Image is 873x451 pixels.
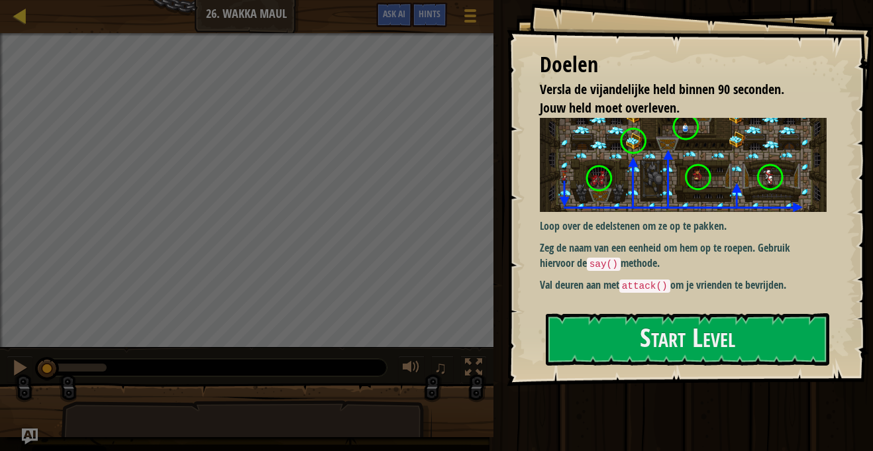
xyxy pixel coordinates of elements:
[454,3,487,34] button: Geef spelmenu weer
[540,50,827,80] div: Doelen
[540,99,680,117] span: Jouw held moet overleven.
[376,3,412,27] button: Ask AI
[434,358,447,377] span: ♫
[540,219,827,234] p: Loop over de edelstenen om ze op te pakken.
[540,80,784,98] span: Versla de vijandelijke held binnen 90 seconden.
[540,118,827,212] img: Wakka maul
[523,99,823,118] li: Jouw held moet overleven.
[540,240,827,271] p: Zeg de naam van een eenheid om hem op te roepen. Gebruik hiervoor de methode.
[383,7,405,20] span: Ask AI
[7,356,33,383] button: Ctrl + P: Pause
[546,313,829,366] button: Start Level
[540,277,827,293] p: Val deuren aan met om je vrienden te bevrijden.
[398,356,425,383] button: Volume aanpassen
[419,7,440,20] span: Hints
[619,279,670,293] code: attack()
[523,80,823,99] li: Versla de vijandelijke held binnen 90 seconden.
[22,428,38,444] button: Ask AI
[431,356,454,383] button: ♫
[460,356,487,383] button: Schakel naar volledig scherm
[587,258,621,271] code: say()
